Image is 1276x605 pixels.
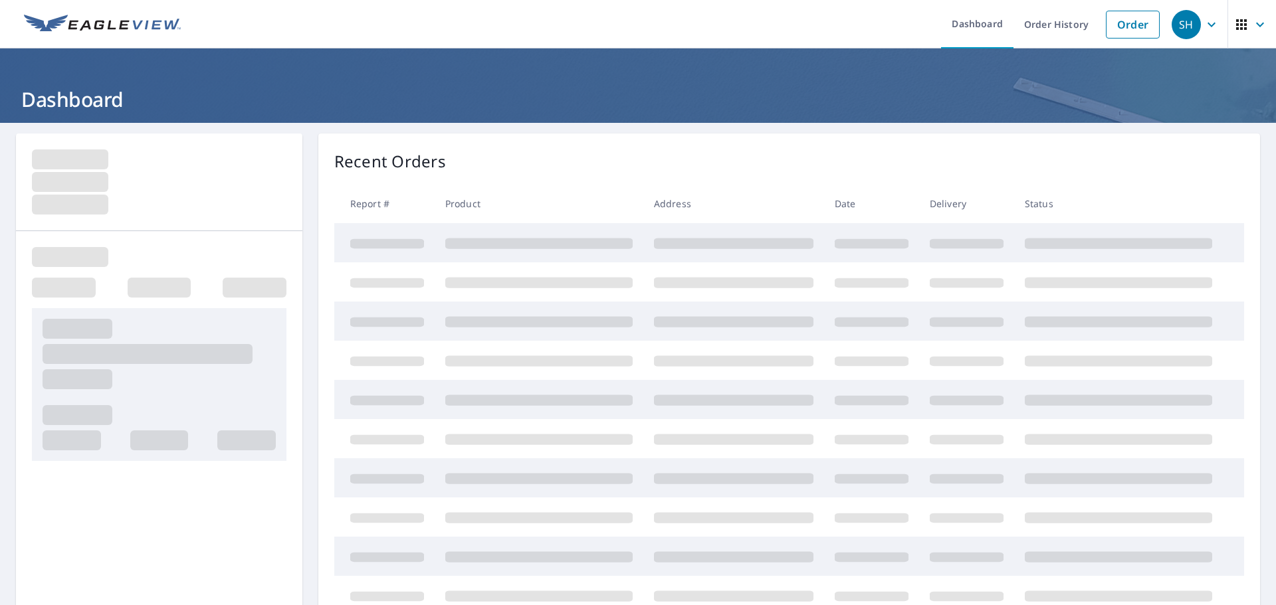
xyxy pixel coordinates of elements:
[334,149,446,173] p: Recent Orders
[24,15,181,35] img: EV Logo
[435,184,643,223] th: Product
[16,86,1260,113] h1: Dashboard
[1172,10,1201,39] div: SH
[919,184,1014,223] th: Delivery
[824,184,919,223] th: Date
[1014,184,1223,223] th: Status
[643,184,824,223] th: Address
[334,184,435,223] th: Report #
[1106,11,1160,39] a: Order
